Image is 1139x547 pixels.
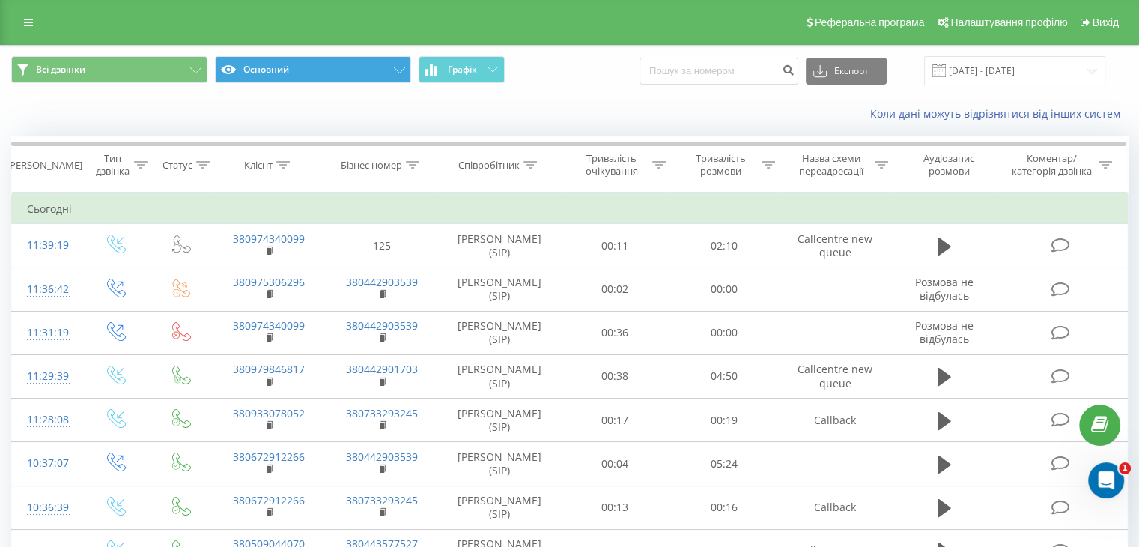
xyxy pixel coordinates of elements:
[419,56,505,83] button: Графік
[215,56,411,83] button: Основний
[27,275,67,304] div: 11:36:42
[27,405,67,435] div: 11:28:08
[669,399,778,442] td: 00:19
[561,311,669,354] td: 00:36
[233,406,305,420] a: 380933078052
[458,159,520,172] div: Співробітник
[439,224,561,268] td: [PERSON_NAME] (SIP)
[439,268,561,311] td: [PERSON_NAME] (SIP)
[561,224,669,268] td: 00:11
[669,224,778,268] td: 02:10
[36,64,85,76] span: Всі дзвінки
[439,399,561,442] td: [PERSON_NAME] (SIP)
[233,275,305,289] a: 380975306296
[346,406,418,420] a: 380733293245
[439,354,561,398] td: [PERSON_NAME] (SIP)
[233,362,305,376] a: 380979846817
[163,159,192,172] div: Статус
[1007,152,1095,178] div: Коментар/категорія дзвінка
[346,362,418,376] a: 380442901703
[1093,16,1119,28] span: Вихід
[12,194,1128,224] td: Сьогодні
[561,486,669,529] td: 00:13
[11,56,207,83] button: Всі дзвінки
[669,486,778,529] td: 00:16
[448,64,477,75] span: Графік
[244,159,273,172] div: Клієнт
[815,16,925,28] span: Реферальна програма
[233,493,305,507] a: 380672912266
[1119,462,1131,474] span: 1
[233,232,305,246] a: 380974340099
[233,318,305,333] a: 380974340099
[346,275,418,289] a: 380442903539
[561,268,669,311] td: 00:02
[778,399,891,442] td: Callback
[778,224,891,268] td: Callcentre new queue
[439,311,561,354] td: [PERSON_NAME] (SIP)
[792,152,871,178] div: Назва схеми переадресації
[7,159,82,172] div: [PERSON_NAME]
[669,354,778,398] td: 04:50
[27,362,67,391] div: 11:29:39
[561,442,669,486] td: 00:04
[669,442,778,486] td: 05:24
[341,159,402,172] div: Бізнес номер
[915,318,974,346] span: Розмова не відбулась
[778,354,891,398] td: Callcentre new queue
[439,442,561,486] td: [PERSON_NAME] (SIP)
[778,486,891,529] td: Callback
[325,224,438,268] td: 125
[915,275,974,303] span: Розмова не відбулась
[806,58,887,85] button: Експорт
[669,268,778,311] td: 00:00
[233,450,305,464] a: 380672912266
[27,231,67,260] div: 11:39:19
[346,318,418,333] a: 380442903539
[439,486,561,529] td: [PERSON_NAME] (SIP)
[640,58,798,85] input: Пошук за номером
[683,152,758,178] div: Тривалість розмови
[346,450,418,464] a: 380442903539
[870,106,1128,121] a: Коли дані можуть відрізнятися вiд інших систем
[950,16,1067,28] span: Налаштування профілю
[561,354,669,398] td: 00:38
[346,493,418,507] a: 380733293245
[1088,462,1124,498] iframe: Intercom live chat
[561,399,669,442] td: 00:17
[574,152,649,178] div: Тривалість очікування
[27,318,67,348] div: 11:31:19
[669,311,778,354] td: 00:00
[27,449,67,478] div: 10:37:07
[27,493,67,522] div: 10:36:39
[94,152,130,178] div: Тип дзвінка
[905,152,993,178] div: Аудіозапис розмови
